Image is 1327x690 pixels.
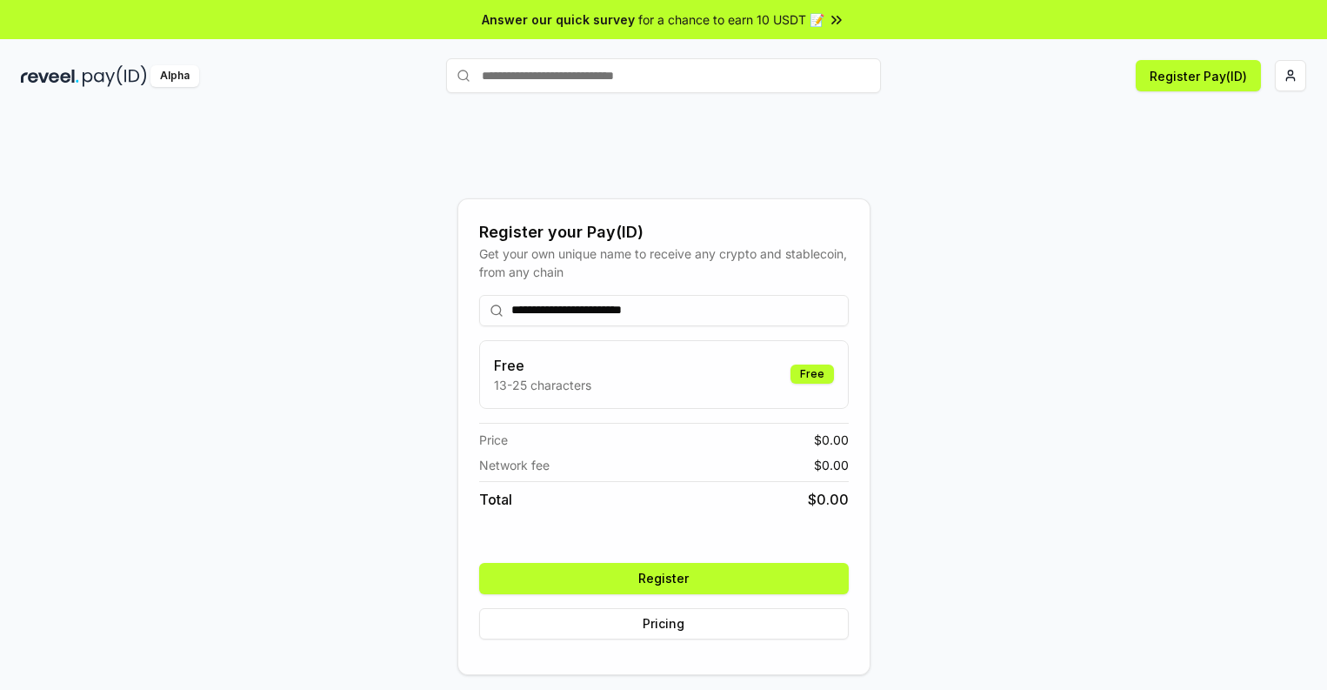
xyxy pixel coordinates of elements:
[479,608,849,640] button: Pricing
[21,65,79,87] img: reveel_dark
[494,376,591,394] p: 13-25 characters
[808,489,849,510] span: $ 0.00
[479,489,512,510] span: Total
[494,355,591,376] h3: Free
[482,10,635,29] span: Answer our quick survey
[479,245,849,281] div: Get your own unique name to receive any crypto and stablecoin, from any chain
[1136,60,1261,91] button: Register Pay(ID)
[479,456,550,474] span: Network fee
[814,456,849,474] span: $ 0.00
[479,431,508,449] span: Price
[814,431,849,449] span: $ 0.00
[638,10,824,29] span: for a chance to earn 10 USDT 📝
[479,563,849,594] button: Register
[790,365,834,384] div: Free
[83,65,147,87] img: pay_id
[150,65,199,87] div: Alpha
[479,220,849,245] div: Register your Pay(ID)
